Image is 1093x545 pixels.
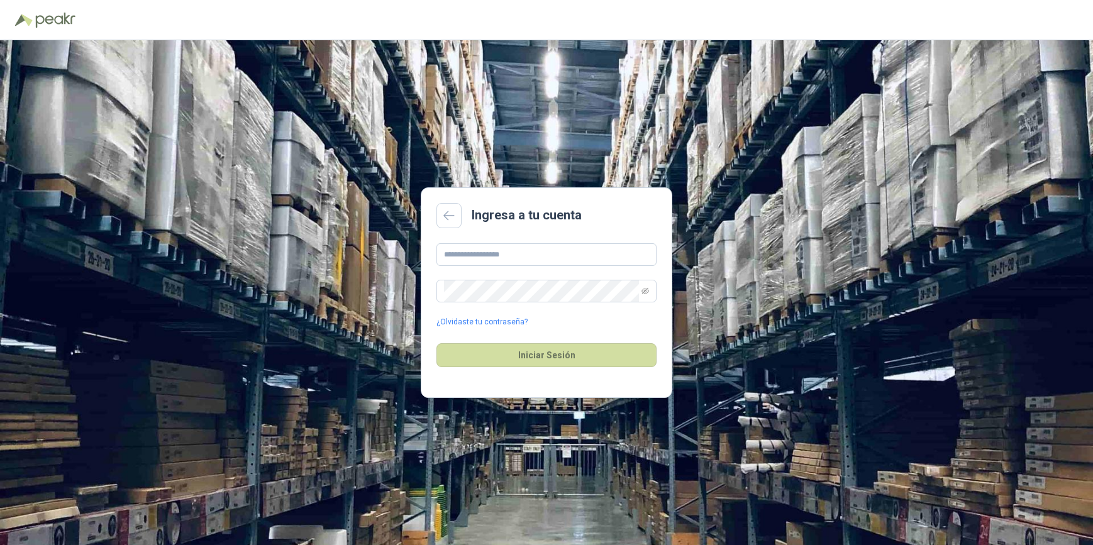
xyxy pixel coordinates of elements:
img: Peakr [35,13,75,28]
h2: Ingresa a tu cuenta [472,206,582,225]
img: Logo [15,14,33,26]
span: eye-invisible [641,287,649,295]
a: ¿Olvidaste tu contraseña? [436,316,528,328]
button: Iniciar Sesión [436,343,657,367]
